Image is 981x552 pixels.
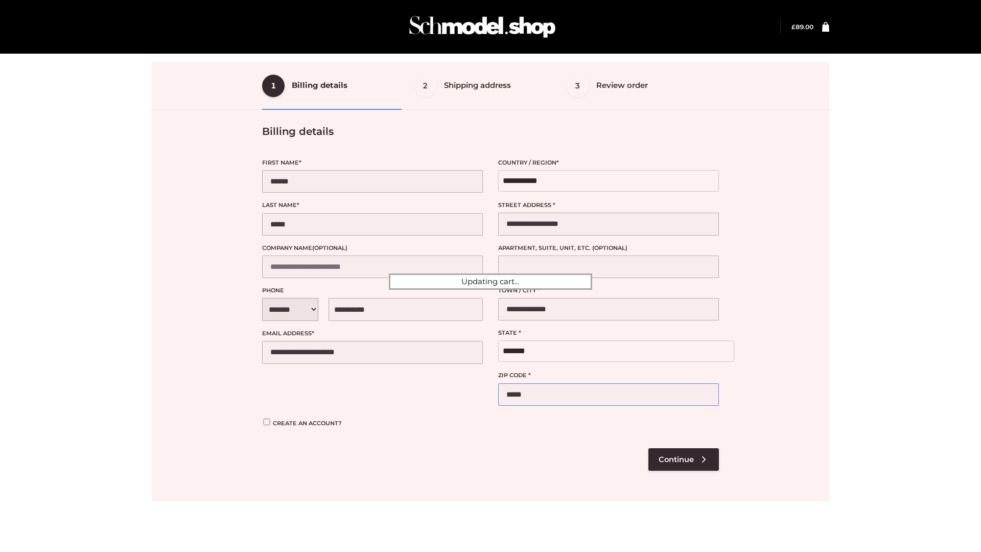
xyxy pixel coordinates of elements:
span: £ [791,23,796,31]
div: Updating cart... [389,273,592,290]
bdi: 89.00 [791,23,813,31]
img: Schmodel Admin 964 [406,7,559,47]
a: £89.00 [791,23,813,31]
